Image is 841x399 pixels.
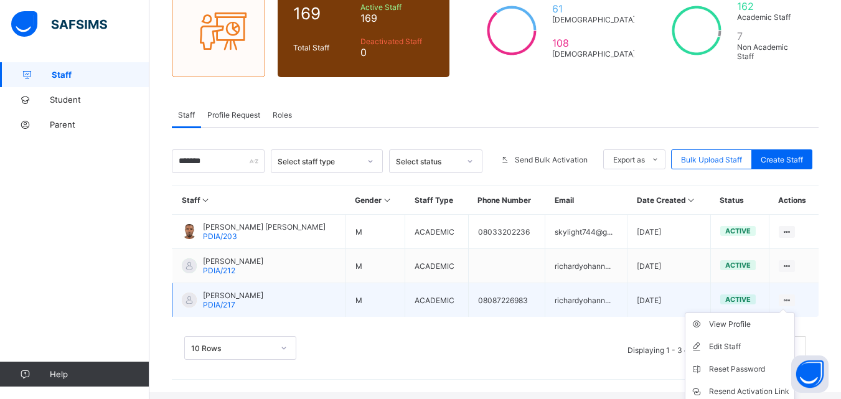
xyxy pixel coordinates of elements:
li: Displaying 1 - 3 out of 3 [618,336,720,361]
td: M [345,215,405,249]
div: Reset Password [709,363,789,375]
td: richardyohann... [545,249,627,283]
span: Active Staff [360,2,435,12]
th: Gender [345,186,405,215]
td: [DATE] [627,215,711,249]
span: active [725,261,751,270]
span: active [725,227,751,235]
span: 61 [552,2,636,15]
span: 169 [293,4,354,23]
th: Staff Type [405,186,468,215]
span: 7 [737,30,803,42]
td: M [345,249,405,283]
span: PDIA/212 [203,266,235,275]
span: [DEMOGRAPHIC_DATA] [552,49,636,59]
td: M [345,283,405,317]
th: Date Created [627,186,711,215]
div: Select status [396,157,459,166]
span: Staff [52,70,149,80]
td: ACADEMIC [405,215,468,249]
span: Academic Staff [737,12,803,22]
div: Select staff type [278,157,360,166]
span: [PERSON_NAME] [203,256,263,266]
i: Sort in Ascending Order [686,195,697,205]
td: [DATE] [627,249,711,283]
td: ACADEMIC [405,249,468,283]
span: Help [50,369,149,379]
span: Deactivated Staff [360,37,435,46]
td: skylight744@g... [545,215,627,249]
span: Bulk Upload Staff [681,155,742,164]
span: Create Staff [761,155,803,164]
td: ACADEMIC [405,283,468,317]
i: Sort in Ascending Order [382,195,392,205]
span: Export as [613,155,645,164]
span: Student [50,95,149,105]
div: Resend Activation Link [709,385,789,398]
span: Non Academic Staff [737,42,803,61]
span: [PERSON_NAME] [PERSON_NAME] [203,222,326,232]
span: PDIA/217 [203,300,235,309]
span: 169 [360,12,435,24]
th: Actions [769,186,819,215]
span: Profile Request [207,110,260,120]
div: 10 Rows [191,344,273,353]
span: PDIA/203 [203,232,237,241]
span: Staff [178,110,195,120]
button: Open asap [791,355,829,393]
span: [PERSON_NAME] [203,291,263,300]
span: Send Bulk Activation [515,155,588,164]
span: active [725,295,751,304]
span: Parent [50,120,149,129]
div: Edit Staff [709,340,789,353]
th: Email [545,186,627,215]
td: 08087226983 [468,283,545,317]
th: Phone Number [468,186,545,215]
td: [DATE] [627,283,711,317]
i: Sort in Ascending Order [200,195,211,205]
td: 08033202236 [468,215,545,249]
span: 0 [360,46,435,59]
td: richardyohann... [545,283,627,317]
div: View Profile [709,318,789,331]
th: Staff [172,186,346,215]
th: Status [710,186,769,215]
span: Roles [273,110,292,120]
span: 108 [552,37,636,49]
span: [DEMOGRAPHIC_DATA] [552,15,636,24]
img: safsims [11,11,107,37]
div: Total Staff [290,40,357,55]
